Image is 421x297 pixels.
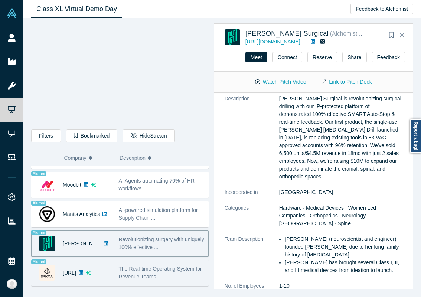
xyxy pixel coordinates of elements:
span: The Real-time Operating System for Revenue Teams [119,266,202,280]
button: Feedback to Alchemist [350,4,413,14]
span: AI Agents automating 70% of HR workflows [119,178,195,191]
button: Bookmark [386,30,396,41]
li: [PERSON_NAME] (neuroscientist and engineer) founded [PERSON_NAME] due to her long family history ... [285,235,402,259]
small: ( Alchemist 25 ) [330,30,368,37]
img: Hubly Surgical's Logo [225,29,240,45]
img: Katinka Harsányi's Account [7,279,17,289]
dt: Categories [225,204,279,235]
span: Company [64,150,87,166]
span: Revolutionizing surgery with uniquely 100% effective ... [119,236,204,250]
span: Hardware · Medical Devices · Women Led Companies · Orthopedics · Neurology · [GEOGRAPHIC_DATA] · ... [279,205,376,226]
a: Mantis Analytics [63,211,100,217]
button: Watch Pitch Video [247,75,314,88]
img: Hubly Surgical's Logo [39,236,55,251]
a: Class XL Virtual Demo Day [31,0,122,18]
span: Alumni [31,230,46,235]
span: AI-powered simulation platform for Supply Chain ... [119,207,198,221]
span: Alumni [31,171,46,176]
span: Alumni [369,32,384,36]
a: [PERSON_NAME] Surgical [245,30,329,37]
span: Description [120,150,146,166]
a: Moodbit [63,182,81,188]
img: Spiky.ai's Logo [39,265,55,281]
svg: dsa ai sparkles [91,182,96,187]
a: [PERSON_NAME] Surgical [63,240,126,246]
button: Company [64,150,112,166]
dt: Incorporated in [225,188,279,204]
a: [URL] [63,270,76,276]
img: Mantis Analytics's Logo [39,206,55,222]
button: HideStream [123,129,174,142]
span: Alumni [31,201,46,206]
button: Meet [245,52,267,62]
img: Moodbit's Logo [39,177,55,193]
iframe: Alchemist Class XL Demo Day: Vault [32,24,208,124]
button: Filters [31,129,61,142]
button: Feedback [372,52,405,62]
button: Connect [272,52,302,62]
dd: [GEOGRAPHIC_DATA] [279,188,402,196]
svg: dsa ai sparkles [86,270,91,275]
button: Close [396,29,408,41]
span: Alumni [31,259,46,264]
button: Description [120,150,203,166]
li: [PERSON_NAME] has brought several Class I, II, and III medical devices from ideation to launch. [285,259,402,274]
button: Bookmarked [66,129,117,142]
img: Alchemist Vault Logo [7,8,17,18]
button: Share [342,52,366,62]
button: Reserve [307,52,337,62]
a: [URL][DOMAIN_NAME] [245,39,300,45]
dt: Team Description [225,235,279,282]
dt: Description [225,95,279,188]
a: Link to Pitch Deck [314,75,380,88]
a: Report a bug! [410,119,421,153]
p: [PERSON_NAME] Surgical is revolutionizing surgical drilling with our IP-protected platform of dem... [279,95,402,181]
dd: 1-10 [279,282,402,290]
